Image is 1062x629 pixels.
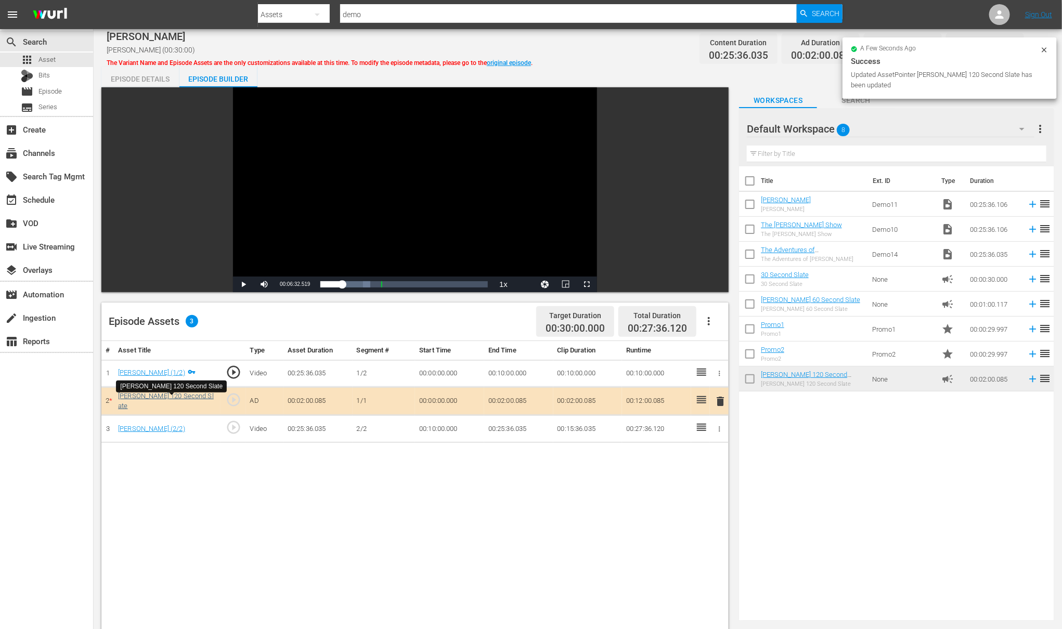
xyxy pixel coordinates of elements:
span: Schedule [5,194,18,206]
div: Total Duration [628,308,687,323]
td: Demo11 [868,192,937,217]
th: Asset Duration [283,341,353,360]
div: [PERSON_NAME] 120 Second Slate [761,381,864,387]
button: Episode Builder [179,67,257,87]
th: Segment # [353,341,416,360]
span: menu [6,8,19,21]
span: Series [21,101,33,114]
th: Asset Title [114,341,221,360]
a: [PERSON_NAME] (2/2) [118,425,185,433]
th: Type [935,166,964,195]
td: AD [246,387,283,415]
div: Bits [21,70,33,82]
button: Search [797,4,843,23]
span: table_chart [5,335,18,348]
td: Promo2 [868,342,937,366]
td: Video [246,415,283,443]
td: 00:00:00.000 [415,360,484,387]
span: Search [812,4,839,23]
td: Promo1 [868,317,937,342]
td: 00:00:29.997 [966,342,1023,366]
div: Promo2 [761,356,784,362]
span: Ad [941,273,954,285]
a: [PERSON_NAME] (1/2) [118,369,185,376]
div: Video Player [233,87,597,292]
td: 00:12:00.085 [622,387,691,415]
span: Search [817,94,895,107]
div: Episode Assets [109,315,198,327]
span: reorder [1039,322,1051,335]
span: Channels [5,147,18,160]
div: Content Duration [709,35,768,50]
td: 1/1 [353,387,416,415]
th: Duration [964,166,1026,195]
span: Episode [38,86,62,97]
a: Promo2 [761,346,784,353]
span: Asset [38,55,56,65]
div: Default Workspace [747,114,1034,143]
div: Episode Builder [179,67,257,91]
td: Video [246,360,283,387]
td: 00:25:36.035 [966,242,1023,267]
a: [PERSON_NAME] 60 Second Slate [761,296,860,304]
svg: Add to Episode [1027,199,1039,210]
div: [PERSON_NAME] 60 Second Slate [761,306,860,312]
button: Picture-in-Picture [555,277,576,292]
span: 3 [186,315,198,327]
span: play_circle_outline [226,392,242,408]
span: Create [5,124,18,136]
span: VOD [5,217,18,230]
td: Demo14 [868,242,937,267]
td: 00:25:36.035 [283,415,353,443]
td: 00:10:00.000 [553,360,623,387]
span: reorder [1039,247,1051,260]
span: reorder [1039,272,1051,285]
span: play_circle_outline [226,420,242,435]
span: Bits [38,70,50,81]
div: Success [851,55,1048,68]
div: Progress Bar [320,281,488,287]
th: Title [761,166,866,195]
button: Fullscreen [576,277,597,292]
span: 00:30:00.000 [546,323,605,335]
span: 00:02:00.085 [791,50,850,62]
div: 30 Second Slate [761,281,809,287]
div: The [PERSON_NAME] Show [761,231,842,238]
a: Sign Out [1025,10,1052,19]
span: [PERSON_NAME] [107,30,185,43]
span: a few seconds ago [861,45,916,53]
span: Search Tag Mgmt [5,171,18,183]
img: ans4CAIJ8jUAAAAAAAAAAAAAAAAAAAAAAAAgQb4GAAAAAAAAAAAAAAAAAAAAAAAAJMjXAAAAAAAAAAAAAAAAAAAAAAAAgAT5G... [25,3,75,27]
td: Demo10 [868,217,937,242]
span: more_vert [1034,123,1046,135]
button: Jump To Time [535,277,555,292]
td: 3 [101,415,114,443]
span: Video [941,223,954,235]
td: 2 [101,387,114,415]
button: Mute [254,277,275,292]
span: reorder [1039,297,1051,310]
td: None [868,267,937,292]
div: Total Duration [955,35,1015,50]
td: 00:15:36.035 [553,415,623,443]
td: 00:27:36.120 [622,415,691,443]
div: [PERSON_NAME] 120 Second Slate [120,382,223,391]
td: None [868,292,937,317]
td: 2/2 [353,415,416,443]
a: [PERSON_NAME] 120 Second Slate [761,371,851,386]
span: Episode [21,85,33,98]
td: 00:25:36.035 [484,415,553,443]
svg: Add to Episode [1027,298,1039,310]
a: [PERSON_NAME] 120 Second Slate [118,392,214,410]
div: Promo Duration [873,35,933,50]
td: 00:10:00.000 [622,360,691,387]
a: [PERSON_NAME] [761,196,811,204]
span: Ingestion [5,312,18,324]
span: Promo [941,348,954,360]
td: 00:10:00.000 [484,360,553,387]
span: Series [38,102,57,112]
span: video_file [941,248,954,260]
button: Episode Details [101,67,179,87]
svg: Add to Episode [1027,224,1039,235]
div: Promo1 [761,331,784,337]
